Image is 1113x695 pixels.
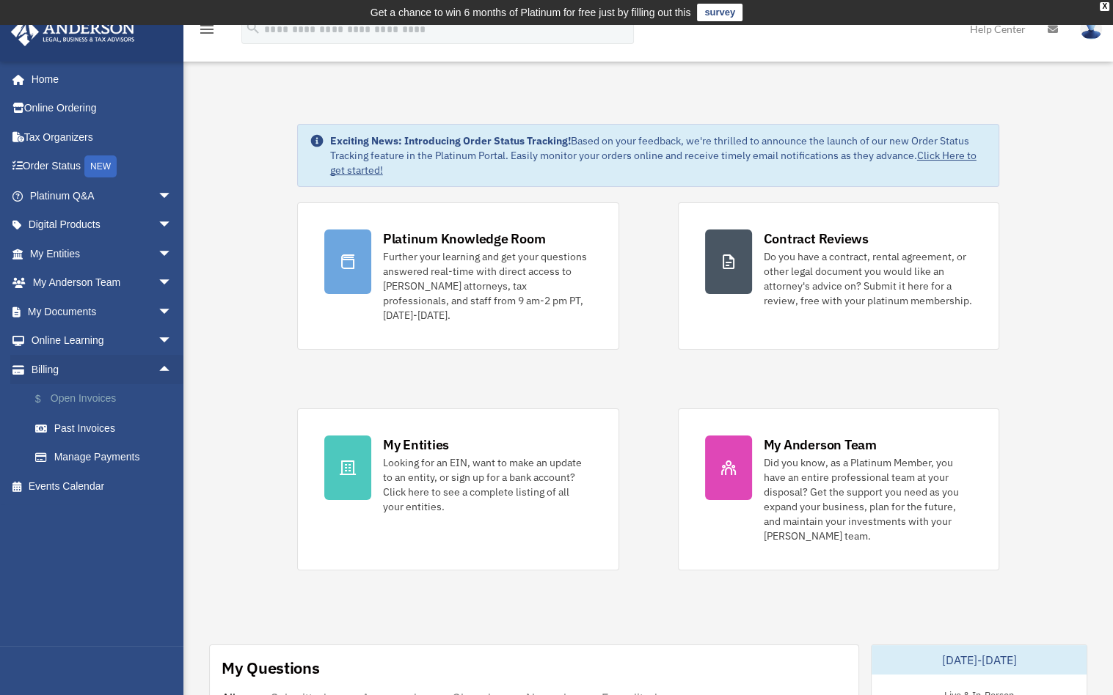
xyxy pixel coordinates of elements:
[764,435,877,454] div: My Anderson Team
[10,471,194,501] a: Events Calendar
[383,435,449,454] div: My Entities
[297,408,619,570] a: My Entities Looking for an EIN, want to make an update to an entity, or sign up for a bank accoun...
[1100,2,1109,11] div: close
[383,249,592,323] div: Further your learning and get your questions answered real-time with direct access to [PERSON_NAM...
[371,4,691,21] div: Get a chance to win 6 months of Platinum for free just by filling out this
[330,134,571,147] strong: Exciting News: Introducing Order Status Tracking!
[198,21,216,38] i: menu
[10,355,194,384] a: Billingarrow_drop_up
[222,657,320,679] div: My Questions
[697,4,742,21] a: survey
[872,645,1087,674] div: [DATE]-[DATE]
[10,122,194,152] a: Tax Organizers
[297,202,619,350] a: Platinum Knowledge Room Further your learning and get your questions answered real-time with dire...
[158,355,187,385] span: arrow_drop_up
[10,268,194,298] a: My Anderson Teamarrow_drop_down
[764,229,869,248] div: Contract Reviews
[158,210,187,240] span: arrow_drop_down
[383,229,546,248] div: Platinum Knowledge Room
[84,155,117,177] div: NEW
[158,297,187,327] span: arrow_drop_down
[10,239,194,268] a: My Entitiesarrow_drop_down
[245,20,261,36] i: search
[678,202,1000,350] a: Contract Reviews Do you have a contract, rental agreement, or other legal document you would like...
[678,408,1000,570] a: My Anderson Team Did you know, as a Platinum Member, you have an entire professional team at your...
[43,390,51,408] span: $
[7,18,139,46] img: Anderson Advisors Platinum Portal
[10,65,187,94] a: Home
[10,94,194,123] a: Online Ordering
[158,326,187,356] span: arrow_drop_down
[330,149,977,177] a: Click Here to get started!
[1080,18,1102,40] img: User Pic
[330,133,988,177] div: Based on your feedback, we're thrilled to announce the launch of our new Order Status Tracking fe...
[158,268,187,298] span: arrow_drop_down
[10,297,194,326] a: My Documentsarrow_drop_down
[764,455,973,543] div: Did you know, as a Platinum Member, you have an entire professional team at your disposal? Get th...
[764,249,973,308] div: Do you have a contract, rental agreement, or other legal document you would like an attorney's ad...
[10,326,194,356] a: Online Learningarrow_drop_down
[10,181,194,210] a: Platinum Q&Aarrow_drop_down
[21,413,194,443] a: Past Invoices
[10,210,194,240] a: Digital Productsarrow_drop_down
[383,455,592,514] div: Looking for an EIN, want to make an update to an entity, or sign up for a bank account? Click her...
[21,443,194,472] a: Manage Payments
[198,26,216,38] a: menu
[158,239,187,269] span: arrow_drop_down
[10,152,194,182] a: Order StatusNEW
[21,384,194,414] a: $Open Invoices
[158,181,187,211] span: arrow_drop_down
